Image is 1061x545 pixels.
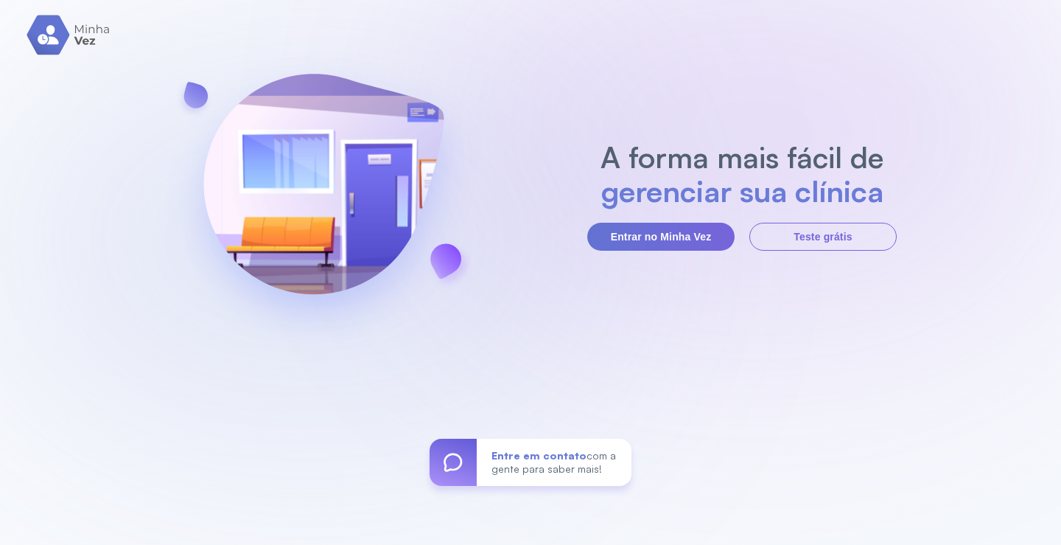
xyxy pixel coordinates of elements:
[430,439,631,486] a: Entre em contatocom a gente para saber mais!
[27,15,111,55] img: logo.svg
[164,35,483,355] img: banner-login.svg
[749,223,897,251] button: Teste grátis
[593,140,892,174] h2: A forma mais fácil de
[593,174,892,208] h2: gerenciar sua clínica
[491,449,586,462] span: Entre em contato
[477,439,631,486] div: com a gente para saber mais!
[587,223,735,251] button: Entrar no Minha Vez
